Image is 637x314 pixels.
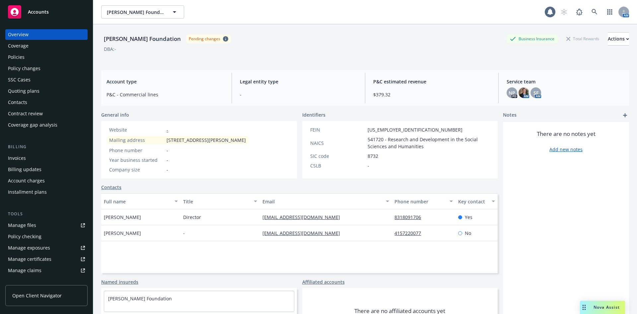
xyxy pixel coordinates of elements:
a: Manage exposures [5,243,88,253]
a: Policies [5,52,88,62]
span: $379.32 [373,91,490,98]
a: - [167,127,168,133]
button: Email [260,193,392,209]
div: Contract review [8,108,43,119]
div: FEIN [310,126,365,133]
div: Actions [608,33,629,45]
a: Quoting plans [5,86,88,96]
span: - [167,166,168,173]
span: Service team [507,78,624,85]
a: Installment plans [5,187,88,197]
span: - [167,157,168,163]
div: Coverage [8,41,29,51]
a: Named insureds [101,278,138,285]
a: Coverage [5,41,88,51]
a: Account charges [5,175,88,186]
div: Business Insurance [507,35,558,43]
div: Contacts [8,97,27,108]
span: [PERSON_NAME] Foundation [107,9,164,16]
a: Contacts [5,97,88,108]
div: Full name [104,198,171,205]
div: Company size [109,166,164,173]
span: - [240,91,357,98]
span: Open Client Navigator [12,292,62,299]
button: [PERSON_NAME] Foundation [101,5,184,19]
button: Title [180,193,260,209]
div: Overview [8,29,29,40]
a: [EMAIL_ADDRESS][DOMAIN_NAME] [262,230,345,236]
a: Manage BORs [5,276,88,287]
span: Accounts [28,9,49,15]
div: Billing [5,144,88,150]
a: Manage certificates [5,254,88,264]
span: Nova Assist [594,304,620,310]
div: Manage exposures [8,243,50,253]
a: Accounts [5,3,88,21]
div: Year business started [109,157,164,163]
div: Billing updates [8,164,41,175]
div: SIC code [310,153,365,159]
span: Notes [503,111,517,119]
div: Invoices [8,153,26,163]
div: Mailing address [109,137,164,144]
div: Manage claims [8,265,41,276]
span: Yes [465,214,472,221]
a: Contract review [5,108,88,119]
div: Coverage gap analysis [8,120,57,130]
span: - [167,147,168,154]
span: [PERSON_NAME] [104,230,141,237]
div: Installment plans [8,187,47,197]
div: Tools [5,211,88,217]
a: Start snowing [557,5,571,19]
span: - [368,162,369,169]
div: Phone number [394,198,445,205]
span: There are no notes yet [537,130,596,138]
a: Policy changes [5,63,88,74]
a: Add new notes [549,146,583,153]
img: photo [519,87,529,98]
span: Account type [106,78,224,85]
span: [US_EMPLOYER_IDENTIFICATION_NUMBER] [368,126,462,133]
button: Full name [101,193,180,209]
a: Report a Bug [573,5,586,19]
a: [PERSON_NAME] Foundation [108,295,172,302]
span: Identifiers [302,111,325,118]
button: Phone number [392,193,455,209]
div: Policy changes [8,63,40,74]
div: Key contact [458,198,488,205]
span: Director [183,214,201,221]
div: Manage BORs [8,276,39,287]
a: Policy checking [5,231,88,242]
a: Contacts [101,184,121,191]
span: SF [533,89,538,96]
div: [PERSON_NAME] Foundation [101,35,183,43]
div: Manage certificates [8,254,51,264]
div: NAICS [310,140,365,147]
a: SSC Cases [5,74,88,85]
a: Search [588,5,601,19]
a: Billing updates [5,164,88,175]
span: [PERSON_NAME] [104,214,141,221]
button: Actions [608,32,629,46]
span: Legal entity type [240,78,357,85]
div: DBA: - [104,46,116,52]
button: Key contact [456,193,498,209]
span: No [465,230,471,237]
div: Policies [8,52,25,62]
div: Drag to move [580,301,588,314]
div: Manage files [8,220,36,231]
a: Manage claims [5,265,88,276]
span: [STREET_ADDRESS][PERSON_NAME] [167,137,246,144]
span: - [183,230,185,237]
span: P&C estimated revenue [373,78,490,85]
div: CSLB [310,162,365,169]
span: NP [509,89,515,96]
span: P&C - Commercial lines [106,91,224,98]
a: add [621,111,629,119]
div: Pending changes [189,36,220,42]
a: Invoices [5,153,88,163]
div: Email [262,198,382,205]
span: 8732 [368,153,378,159]
a: Affiliated accounts [302,278,345,285]
a: Switch app [603,5,616,19]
